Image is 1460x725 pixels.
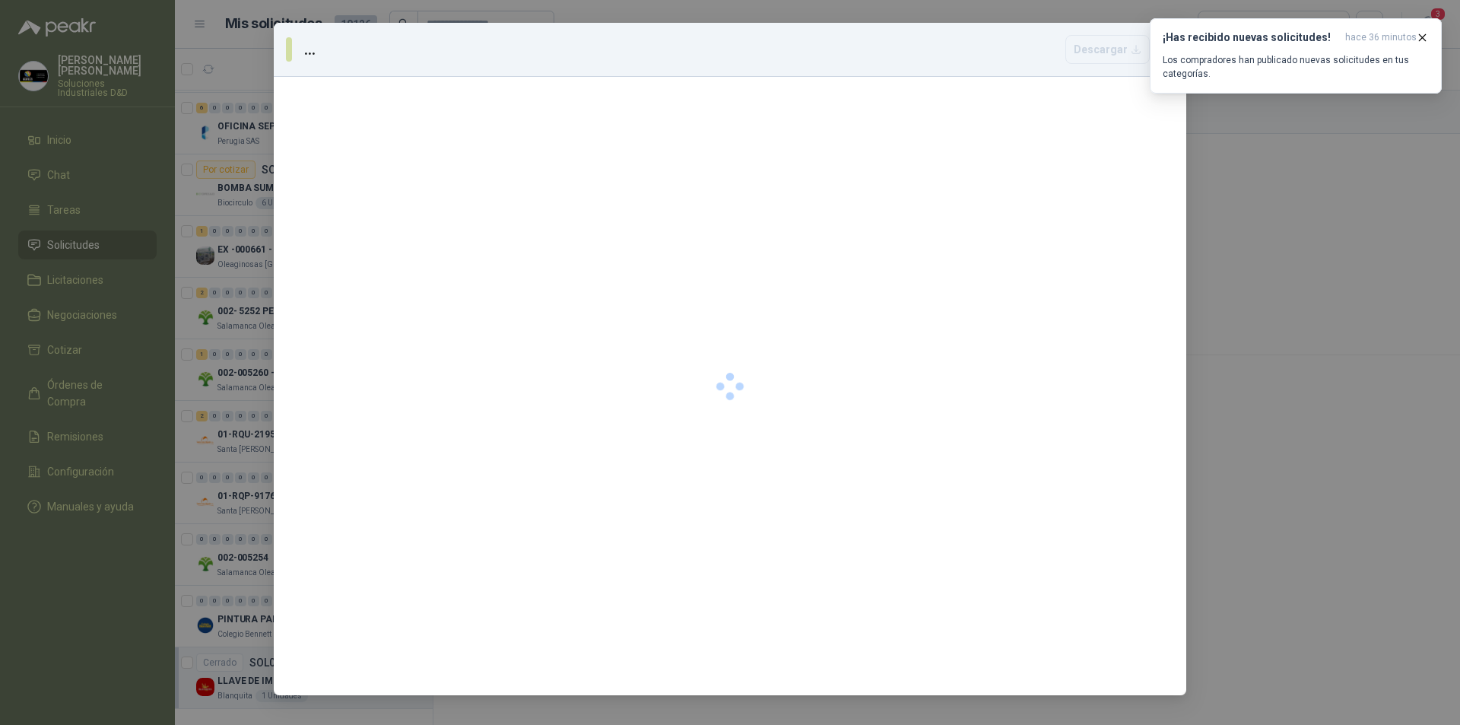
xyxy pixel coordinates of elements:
button: ¡Has recibido nuevas solicitudes!hace 36 minutos Los compradores han publicado nuevas solicitudes... [1150,18,1442,94]
h3: ¡Has recibido nuevas solicitudes! [1163,31,1339,44]
p: Los compradores han publicado nuevas solicitudes en tus categorías. [1163,53,1429,81]
button: Descargar [1065,35,1150,64]
h3: ... [304,38,322,61]
span: hace 36 minutos [1345,31,1417,44]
